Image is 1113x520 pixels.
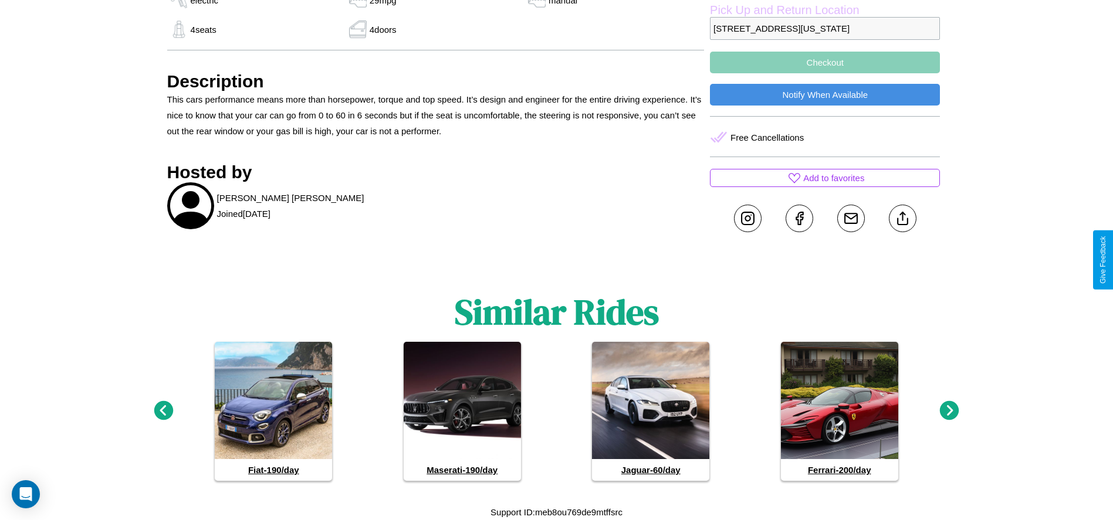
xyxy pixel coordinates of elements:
[12,480,40,508] div: Open Intercom Messenger
[404,459,521,481] h4: Maserati - 190 /day
[404,342,521,481] a: Maserati-190/day
[592,342,709,481] a: Jaguar-60/day
[490,504,623,520] p: Support ID: meb8ou769de9mtffsrc
[710,4,940,17] label: Pick Up and Return Location
[781,342,898,481] a: Ferrari-200/day
[215,459,332,481] h4: Fiat - 190 /day
[781,459,898,481] h4: Ferrari - 200 /day
[803,170,864,186] p: Add to favorites
[710,169,940,187] button: Add to favorites
[710,84,940,106] button: Notify When Available
[167,21,191,38] img: gas
[346,21,370,38] img: gas
[217,190,364,206] p: [PERSON_NAME] [PERSON_NAME]
[592,459,709,481] h4: Jaguar - 60 /day
[167,91,705,139] p: This cars performance means more than horsepower, torque and top speed. It’s design and engineer ...
[217,206,270,222] p: Joined [DATE]
[167,72,705,91] h3: Description
[215,342,332,481] a: Fiat-190/day
[455,288,659,336] h1: Similar Rides
[730,130,804,145] p: Free Cancellations
[710,17,940,40] p: [STREET_ADDRESS][US_STATE]
[1099,236,1107,284] div: Give Feedback
[191,22,216,38] p: 4 seats
[710,52,940,73] button: Checkout
[167,162,705,182] h3: Hosted by
[370,22,397,38] p: 4 doors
